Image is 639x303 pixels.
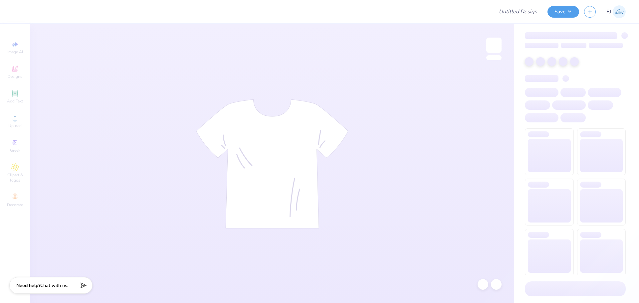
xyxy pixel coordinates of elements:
span: EJ [606,8,611,16]
img: tee-skeleton.svg [196,99,348,228]
img: Elliah Jace Mercado [613,5,626,18]
input: Untitled Design [494,5,542,18]
button: Save [547,6,579,18]
a: EJ [606,5,626,18]
span: Chat with us. [40,282,68,289]
strong: Need help? [16,282,40,289]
